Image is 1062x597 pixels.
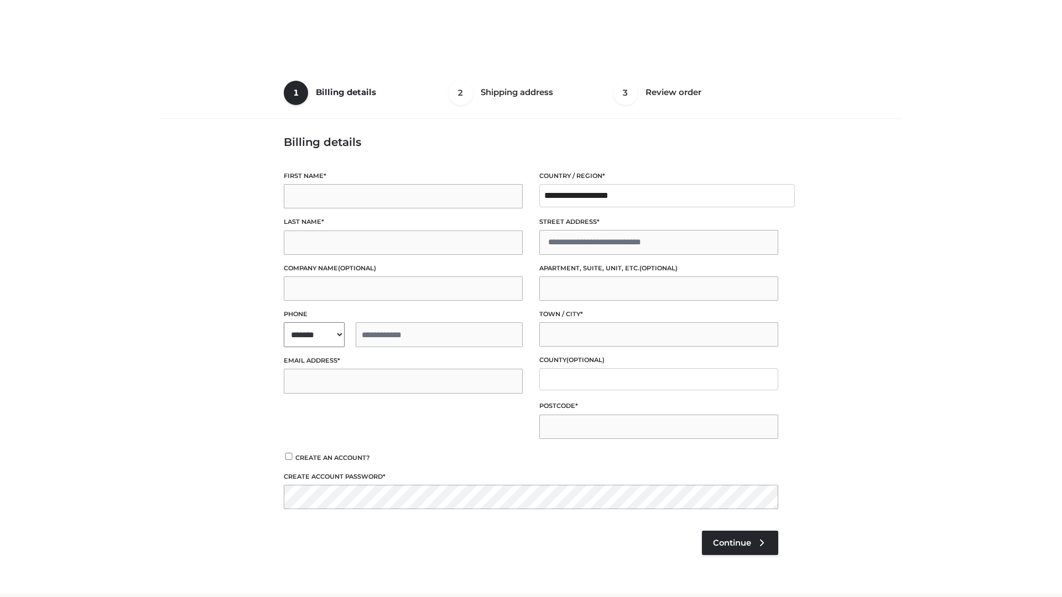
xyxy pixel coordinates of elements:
span: 3 [613,81,638,105]
a: Continue [702,531,778,555]
h3: Billing details [284,135,778,149]
label: Street address [539,217,778,227]
span: (optional) [639,264,678,272]
label: Last name [284,217,523,227]
label: County [539,355,778,365]
span: Billing details [316,87,376,97]
span: Review order [645,87,701,97]
label: Phone [284,309,523,320]
label: Apartment, suite, unit, etc. [539,263,778,274]
label: Email address [284,355,523,366]
input: Create an account? [284,453,294,460]
label: Postcode [539,401,778,411]
span: 2 [449,81,473,105]
label: Create account password [284,472,778,482]
span: 1 [284,81,308,105]
label: Town / City [539,309,778,320]
span: Continue [713,538,751,548]
span: (optional) [338,264,376,272]
span: (optional) [566,356,605,364]
label: Country / Region [539,171,778,181]
span: Shipping address [481,87,553,97]
span: Create an account? [295,454,370,462]
label: Company name [284,263,523,274]
label: First name [284,171,523,181]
